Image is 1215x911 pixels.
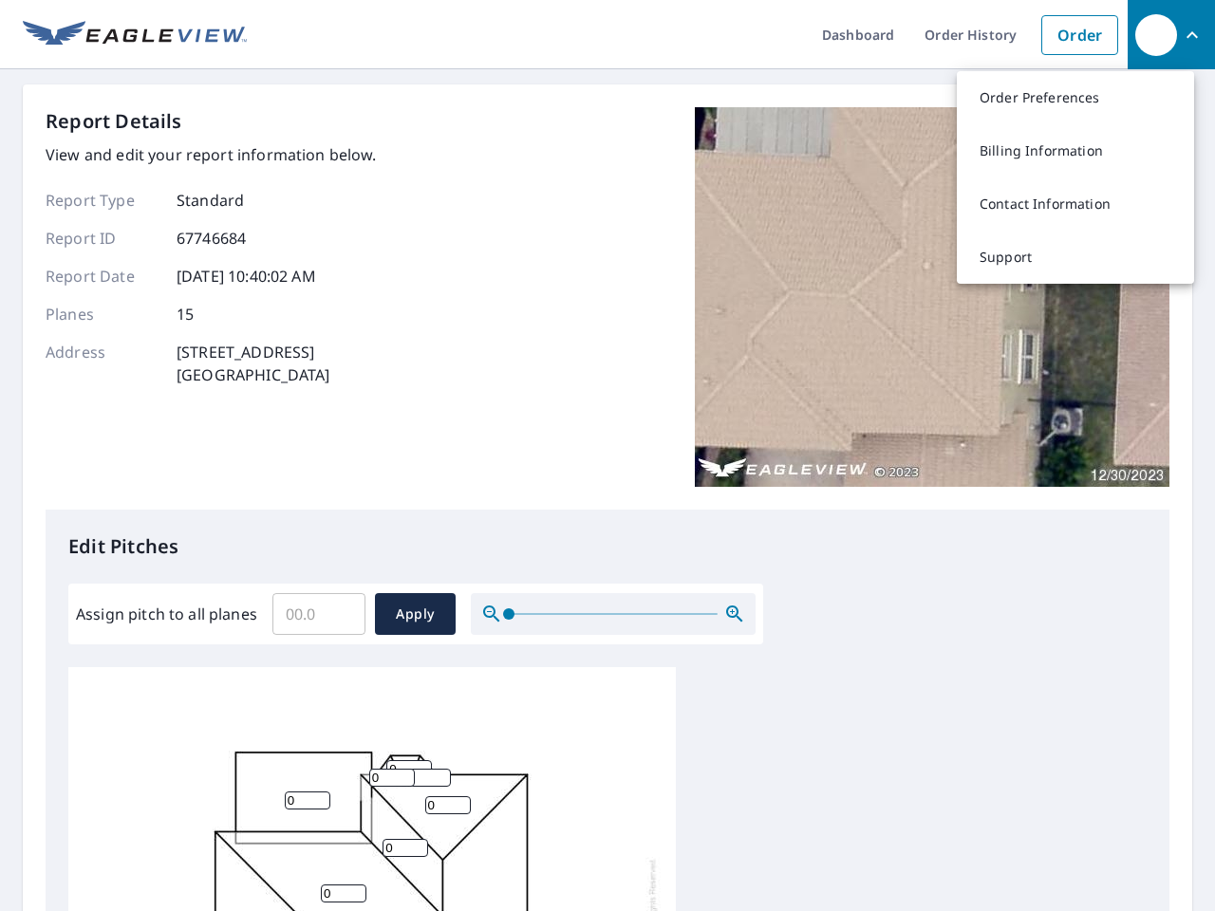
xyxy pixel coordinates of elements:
p: 15 [177,303,194,325]
a: Billing Information [957,124,1194,177]
a: Contact Information [957,177,1194,231]
p: View and edit your report information below. [46,143,377,166]
label: Assign pitch to all planes [76,603,257,625]
p: 67746684 [177,227,246,250]
button: Apply [375,593,456,635]
p: [DATE] 10:40:02 AM [177,265,316,288]
input: 00.0 [272,587,365,641]
a: Order [1041,15,1118,55]
p: Report Details [46,107,182,136]
a: Support [957,231,1194,284]
p: Report Date [46,265,159,288]
a: Order Preferences [957,71,1194,124]
p: Address [46,341,159,386]
p: Planes [46,303,159,325]
p: [STREET_ADDRESS] [GEOGRAPHIC_DATA] [177,341,330,386]
img: EV Logo [23,21,247,49]
p: Report ID [46,227,159,250]
img: Top image [695,107,1169,487]
span: Apply [390,603,440,626]
p: Report Type [46,189,159,212]
p: Edit Pitches [68,532,1147,561]
p: Standard [177,189,244,212]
